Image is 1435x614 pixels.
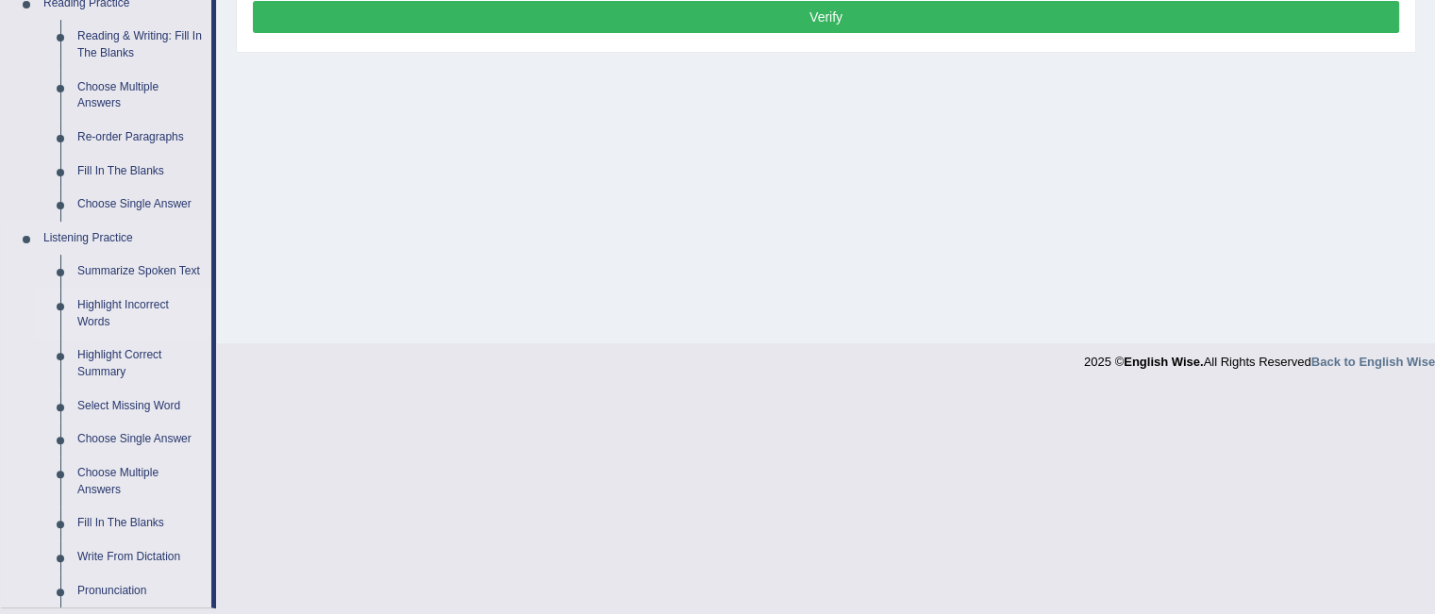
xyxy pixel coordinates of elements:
[69,71,211,121] a: Choose Multiple Answers
[1084,343,1435,371] div: 2025 © All Rights Reserved
[69,506,211,540] a: Fill In The Blanks
[69,20,211,70] a: Reading & Writing: Fill In The Blanks
[69,255,211,289] a: Summarize Spoken Text
[69,339,211,389] a: Highlight Correct Summary
[69,390,211,423] a: Select Missing Word
[69,289,211,339] a: Highlight Incorrect Words
[1124,355,1203,369] strong: English Wise.
[69,574,211,608] a: Pronunciation
[35,222,211,256] a: Listening Practice
[69,121,211,155] a: Re-order Paragraphs
[69,188,211,222] a: Choose Single Answer
[69,423,211,456] a: Choose Single Answer
[69,540,211,574] a: Write From Dictation
[69,456,211,506] a: Choose Multiple Answers
[69,155,211,189] a: Fill In The Blanks
[1311,355,1435,369] a: Back to English Wise
[253,1,1399,33] button: Verify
